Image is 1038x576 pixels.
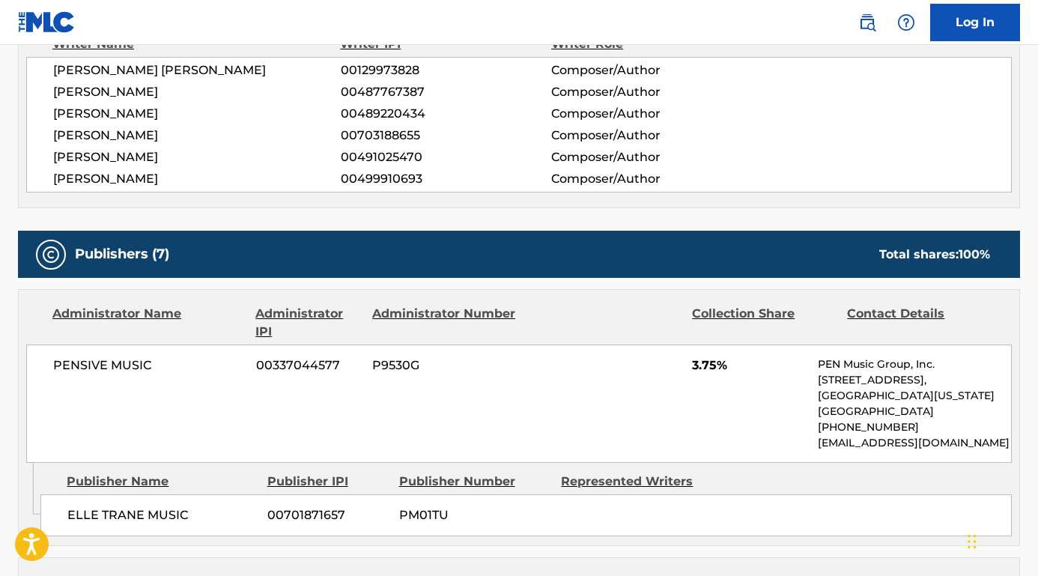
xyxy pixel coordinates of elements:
span: Composer/Author [551,148,743,166]
div: Contact Details [847,305,991,341]
div: Widget de chat [963,504,1038,576]
span: Composer/Author [551,105,743,123]
span: ELLE TRANE MUSIC [67,506,256,524]
span: PM01TU [399,506,550,524]
div: Glisser [968,519,977,564]
span: [PERSON_NAME] [PERSON_NAME] [53,61,341,79]
span: 100 % [959,247,990,261]
span: P9530G [372,357,516,375]
p: [STREET_ADDRESS], [818,372,1011,388]
span: PENSIVE MUSIC [53,357,245,375]
span: 00499910693 [341,170,551,188]
img: search [858,13,876,31]
div: Collection Share [692,305,836,341]
img: Publishers [42,246,60,264]
span: 00489220434 [341,105,551,123]
iframe: Chat Widget [963,504,1038,576]
div: Total shares: [879,246,990,264]
p: PEN Music Group, Inc. [818,357,1011,372]
span: 3.75% [692,357,807,375]
h5: Publishers (7) [75,246,169,263]
div: Administrator Number [372,305,516,341]
div: Administrator IPI [255,305,361,341]
p: [EMAIL_ADDRESS][DOMAIN_NAME] [818,435,1011,451]
img: help [897,13,915,31]
span: [PERSON_NAME] [53,127,341,145]
div: Administrator Name [52,305,244,341]
div: Publisher IPI [267,473,388,491]
span: [PERSON_NAME] [53,105,341,123]
p: [GEOGRAPHIC_DATA] [818,404,1011,419]
div: Represented Writers [561,473,712,491]
p: [GEOGRAPHIC_DATA][US_STATE] [818,388,1011,404]
div: Help [891,7,921,37]
div: Publisher Name [67,473,255,491]
span: 00703188655 [341,127,551,145]
span: [PERSON_NAME] [53,148,341,166]
a: Public Search [852,7,882,37]
span: Composer/Author [551,127,743,145]
span: [PERSON_NAME] [53,170,341,188]
span: 00487767387 [341,83,551,101]
span: Composer/Author [551,83,743,101]
span: Composer/Author [551,61,743,79]
div: Publisher Number [399,473,550,491]
span: 00491025470 [341,148,551,166]
span: 00701871657 [267,506,388,524]
p: [PHONE_NUMBER] [818,419,1011,435]
span: 00337044577 [256,357,362,375]
img: MLC Logo [18,11,76,33]
span: 00129973828 [341,61,551,79]
span: Composer/Author [551,170,743,188]
a: Log In [930,4,1020,41]
span: [PERSON_NAME] [53,83,341,101]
